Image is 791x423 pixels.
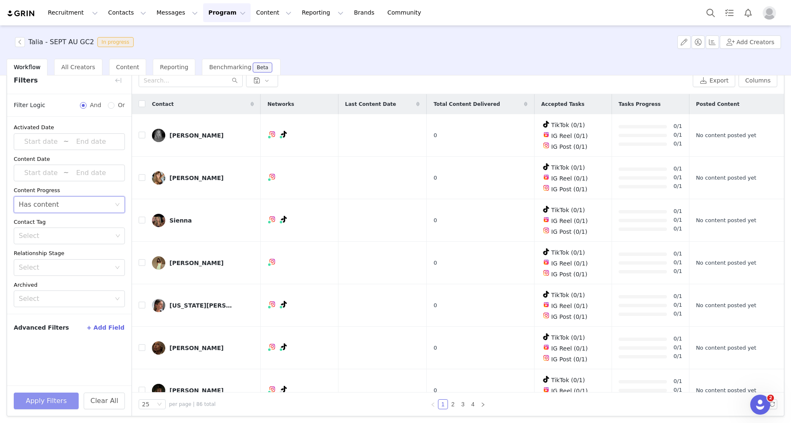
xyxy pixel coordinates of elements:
[674,140,682,148] a: 0/1
[551,292,585,298] span: TikTok (0/1)
[69,136,113,147] input: End date
[543,355,550,361] img: instagram.svg
[739,74,777,87] button: Columns
[543,216,550,223] img: instagram-reels.svg
[543,386,550,393] img: instagram-reels.svg
[551,345,588,352] span: IG Reel (0/1)
[97,37,134,47] span: In progress
[543,259,550,265] img: instagram-reels.svg
[267,100,294,108] span: Networks
[251,3,296,22] button: Content
[152,256,254,270] a: [PERSON_NAME]
[169,400,216,408] span: per page | 86 total
[152,171,165,185] img: d622c5d8-7c6f-4e65-90a5-e57b267c5116.jpg
[458,399,468,409] li: 3
[14,281,125,289] div: Archived
[674,352,682,361] a: 0/1
[543,344,550,350] img: instagram-reels.svg
[750,395,770,415] iframe: Intercom live chat
[674,182,682,191] a: 0/1
[433,386,437,395] span: 0
[763,6,776,20] img: placeholder-profile.jpg
[115,265,120,271] i: icon: down
[674,131,682,140] a: 0/1
[696,344,774,352] div: No content posted yet
[674,301,682,310] a: 0/1
[674,292,682,301] a: 0/1
[269,301,276,308] img: instagram.svg
[438,399,448,409] li: 1
[701,3,720,22] button: Search
[7,10,36,18] a: grin logo
[458,400,468,409] a: 3
[551,143,587,150] span: IG Post (0/1)
[551,356,587,363] span: IG Post (0/1)
[269,258,276,265] img: instagram.svg
[433,301,437,310] span: 0
[349,3,382,22] a: Brands
[541,100,585,108] span: Accepted Tasks
[169,302,232,309] div: [US_STATE][PERSON_NAME]
[160,64,188,70] span: Reporting
[720,35,781,49] button: Add Creators
[433,216,437,225] span: 0
[433,259,437,267] span: 0
[433,131,437,140] span: 0
[152,214,254,227] a: Sienna
[551,303,588,309] span: IG Reel (0/1)
[468,399,478,409] li: 4
[152,3,203,22] button: Messages
[19,197,59,213] div: Has content
[157,402,162,408] i: icon: down
[383,3,430,22] a: Community
[152,214,165,227] img: 09419876-1b4a-411c-8d2d-1ccfcea00aee.jpg
[169,387,224,394] div: [PERSON_NAME]
[551,271,587,278] span: IG Post (0/1)
[19,136,63,147] input: Start date
[543,185,550,191] img: instagram.svg
[14,186,125,195] div: Content Progress
[61,64,95,70] span: All Creators
[696,131,774,140] div: No content posted yet
[19,168,63,178] input: Start date
[543,301,550,308] img: instagram-reels.svg
[551,133,588,139] span: IG Reel (0/1)
[478,399,488,409] li: Next Page
[767,395,774,401] span: 2
[232,78,238,83] i: icon: search
[14,249,125,258] div: Relationship Stage
[297,3,348,22] button: Reporting
[543,131,550,138] img: instagram-reels.svg
[139,74,243,87] input: Search...
[169,217,192,224] div: Sienna
[152,171,254,185] a: [PERSON_NAME]
[116,64,139,70] span: Content
[551,260,588,267] span: IG Reel (0/1)
[543,227,550,234] img: instagram.svg
[19,295,111,303] div: Select
[14,123,125,132] div: Activated Date
[19,263,111,272] div: Select
[14,323,69,332] span: Advanced Filters
[696,174,774,182] div: No content posted yet
[674,225,682,233] a: 0/1
[152,299,254,312] a: [US_STATE][PERSON_NAME]
[720,3,739,22] a: Tasks
[551,249,585,256] span: TikTok (0/1)
[674,343,682,352] a: 0/1
[269,131,276,138] img: instagram.svg
[696,386,774,395] div: No content posted yet
[84,393,125,409] button: Clear All
[468,400,478,409] a: 4
[269,386,276,393] img: instagram.svg
[674,267,682,276] a: 0/1
[152,384,254,397] a: [PERSON_NAME]
[152,256,165,270] img: 9cbea640-ef56-4533-a1af-3f57e5d11e0d.jpg
[674,335,682,343] a: 0/1
[551,377,585,383] span: TikTok (0/1)
[551,207,585,213] span: TikTok (0/1)
[551,313,587,320] span: IG Post (0/1)
[14,75,38,85] span: Filters
[433,174,437,182] span: 0
[345,100,396,108] span: Last Content Date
